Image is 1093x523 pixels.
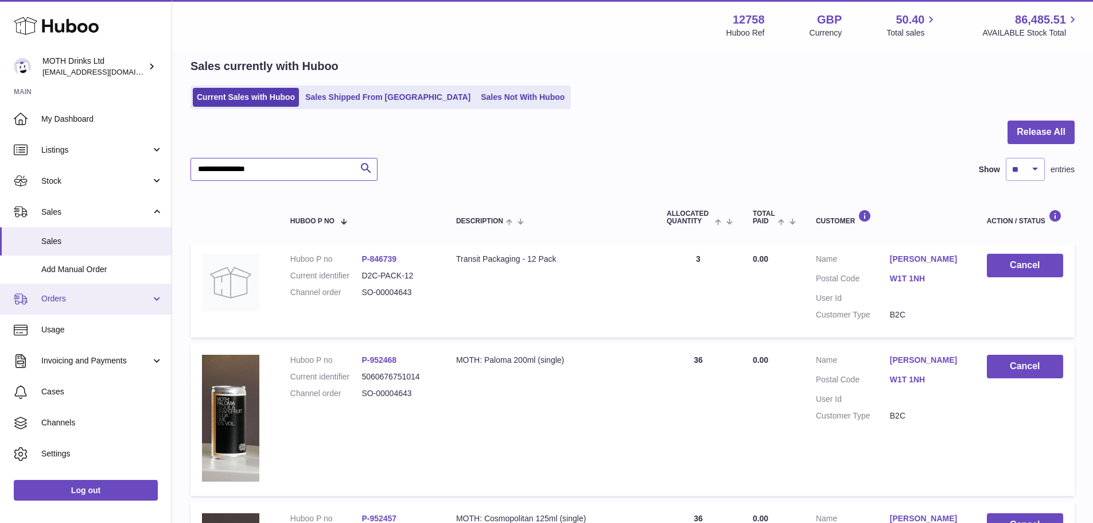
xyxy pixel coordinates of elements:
[190,59,339,74] h2: Sales currently with Huboo
[290,270,362,281] dt: Current identifier
[816,374,890,388] dt: Postal Code
[456,355,644,366] div: MOTH: Paloma 200ml (single)
[42,56,146,78] div: MOTH Drinks Ltd
[361,388,433,399] dd: SO-00004643
[753,254,768,264] span: 0.00
[816,293,890,304] dt: User Id
[896,12,924,28] span: 50.40
[41,264,163,275] span: Add Manual Order
[14,58,31,75] img: orders@mothdrinks.com
[667,210,712,225] span: ALLOCATED Quantity
[810,28,842,38] div: Currency
[361,287,433,298] dd: SO-00004643
[816,254,890,268] dt: Name
[816,394,890,405] dt: User Id
[890,273,964,284] a: W1T 1NH
[987,210,1063,225] div: Action / Status
[42,67,169,76] span: [EMAIL_ADDRESS][DOMAIN_NAME]
[1015,12,1066,28] span: 86,485.51
[987,355,1063,378] button: Cancel
[41,176,151,187] span: Stock
[290,355,362,366] dt: Huboo P no
[41,355,151,366] span: Invoicing and Payments
[41,293,151,304] span: Orders
[1051,164,1075,175] span: entries
[361,270,433,281] dd: D2C-PACK-12
[816,273,890,287] dt: Postal Code
[14,480,158,501] a: Log out
[41,145,151,156] span: Listings
[987,254,1063,277] button: Cancel
[41,448,163,459] span: Settings
[890,309,964,320] dd: B2C
[890,355,964,366] a: [PERSON_NAME]
[202,254,259,311] img: no-photo.jpg
[726,28,765,38] div: Huboo Ref
[290,254,362,265] dt: Huboo P no
[290,371,362,382] dt: Current identifier
[890,374,964,385] a: W1T 1NH
[290,287,362,298] dt: Channel order
[193,88,299,107] a: Current Sales with Huboo
[816,355,890,369] dt: Name
[816,210,964,225] div: Customer
[41,207,151,218] span: Sales
[733,12,765,28] strong: 12758
[816,309,890,320] dt: Customer Type
[361,371,433,382] dd: 5060676751014
[886,28,938,38] span: Total sales
[982,12,1079,38] a: 86,485.51 AVAILABLE Stock Total
[456,254,644,265] div: Transit Packaging - 12 Pack
[753,210,775,225] span: Total paid
[41,324,163,335] span: Usage
[816,410,890,421] dt: Customer Type
[1008,121,1075,144] button: Release All
[361,355,396,365] a: P-952468
[361,514,396,523] a: P-952457
[290,218,334,225] span: Huboo P no
[41,114,163,125] span: My Dashboard
[456,218,503,225] span: Description
[361,254,396,264] a: P-846739
[890,410,964,421] dd: B2C
[753,514,768,523] span: 0.00
[817,12,842,28] strong: GBP
[290,388,362,399] dt: Channel order
[890,254,964,265] a: [PERSON_NAME]
[41,236,163,247] span: Sales
[982,28,1079,38] span: AVAILABLE Stock Total
[477,88,569,107] a: Sales Not With Huboo
[202,355,259,482] img: 127581729090972.png
[655,242,741,338] td: 3
[979,164,1000,175] label: Show
[41,417,163,428] span: Channels
[301,88,474,107] a: Sales Shipped From [GEOGRAPHIC_DATA]
[655,343,741,496] td: 36
[886,12,938,38] a: 50.40 Total sales
[41,386,163,397] span: Cases
[753,355,768,365] span: 0.00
